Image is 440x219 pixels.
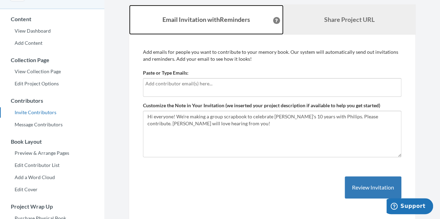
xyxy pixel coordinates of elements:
b: Share Project URL [324,16,375,23]
h3: Content [0,16,104,22]
h3: Book Layout [0,138,104,145]
iframe: Opens a widget where you can chat to one of our agents [386,198,433,216]
h3: Collection Page [0,57,104,63]
textarea: Hi everyone! We're making a group scrapbook to celebrate [PERSON_NAME]'s 10 years with Philips. P... [143,111,401,157]
h3: Contributors [0,98,104,104]
h3: Project Wrap Up [0,203,104,210]
input: Add contributor email(s) here... [145,80,399,87]
label: Paste or Type Emails: [143,69,189,76]
strong: Email Invitation with Reminders [162,16,250,23]
label: Customize the Note in Your Invitation (we inserted your project description if available to help ... [143,102,380,109]
button: Review Invitation [345,176,401,199]
p: Add emails for people you want to contribute to your memory book. Our system will automatically s... [143,49,401,62]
